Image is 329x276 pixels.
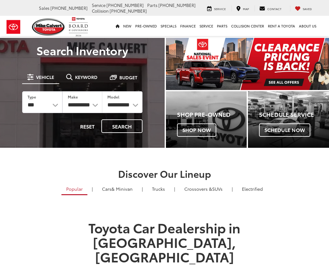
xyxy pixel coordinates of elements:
span: Collision [92,8,109,14]
a: Service [198,16,215,36]
span: Schedule Now [259,123,310,137]
a: Parts [215,16,229,36]
label: Type [28,94,36,99]
div: Toyota [166,91,247,148]
li: | [230,186,234,192]
span: Vehicle [36,75,54,79]
span: Contact [267,7,282,11]
a: Home [114,16,121,36]
span: & Minivan [111,186,133,192]
span: Sales [39,5,49,11]
h4: Schedule Service [259,111,329,118]
a: Finance [178,16,198,36]
a: My Saved Vehicles [290,5,317,11]
a: Cars [97,183,137,194]
span: [PHONE_NUMBER] [158,2,196,8]
button: Search [101,119,142,133]
span: Service [92,2,105,8]
a: Shop Pre-Owned Shop Now [166,91,247,148]
a: Service [202,5,231,11]
a: Rent a Toyota [266,16,297,36]
li: | [173,186,177,192]
h2: Discover Our Lineup [16,168,313,179]
li: | [90,186,94,192]
span: Map [243,7,249,11]
a: Popular [61,183,87,195]
a: New [121,16,133,36]
label: Model [107,94,119,99]
a: SUVs [180,183,227,194]
span: Saved [303,7,312,11]
img: Mike Calvert Toyota [32,18,66,36]
span: Budget [119,75,137,80]
span: Shop Now [177,123,216,137]
span: Parts [147,2,157,8]
h4: Shop Pre-Owned [177,111,247,118]
a: Specials [159,16,178,36]
button: Reset [75,119,100,133]
a: Electrified [237,183,268,194]
a: About Us [297,16,318,36]
h3: Search Inventory [13,44,151,57]
span: [PHONE_NUMBER] [50,5,88,11]
a: Map [231,5,254,11]
span: [PHONE_NUMBER] [110,8,147,14]
label: Make [68,94,78,99]
a: Trucks [147,183,170,194]
a: Contact [255,5,286,11]
a: Schedule Service Schedule Now [248,91,329,148]
span: [PHONE_NUMBER] [106,2,144,8]
span: Keyword [75,75,98,79]
span: Crossovers & [184,186,212,192]
div: Toyota [248,91,329,148]
a: Pre-Owned [133,16,159,36]
img: Toyota [2,17,25,37]
a: Collision Center [229,16,266,36]
li: | [140,186,144,192]
span: Service [214,7,226,11]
